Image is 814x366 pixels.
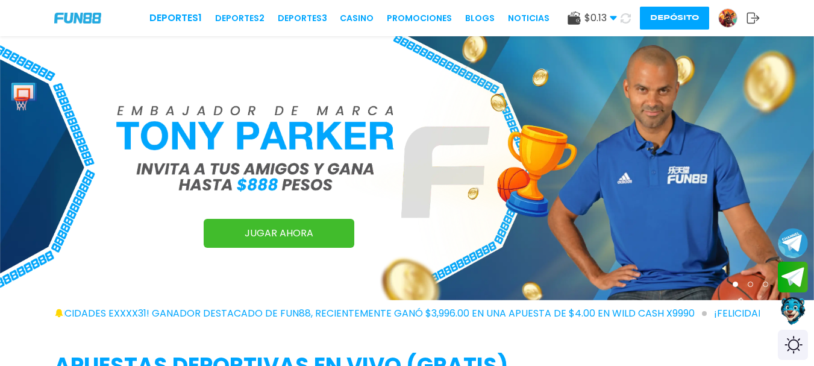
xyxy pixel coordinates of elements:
button: Contact customer service [778,295,808,327]
a: CASINO [340,12,374,25]
a: Avatar [718,8,747,28]
a: Deportes3 [278,12,327,25]
span: $ 0.13 [584,11,617,25]
div: Switch theme [778,330,808,360]
a: NOTICIAS [508,12,549,25]
button: Join telegram [778,262,808,293]
button: Depósito [640,7,709,30]
img: Company Logo [54,13,101,23]
a: JUGAR AHORA [204,219,354,248]
a: BLOGS [465,12,495,25]
img: Avatar [719,9,737,27]
a: Deportes2 [215,12,265,25]
a: Promociones [387,12,452,25]
span: ¡FELICIDADES exxxx31! GANADOR DESTACADO DE FUN88, RECIENTEMENTE GANÓ $3,996.00 EN UNA APUESTA DE ... [44,306,707,321]
button: Join telegram channel [778,227,808,259]
a: Deportes1 [149,11,202,25]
